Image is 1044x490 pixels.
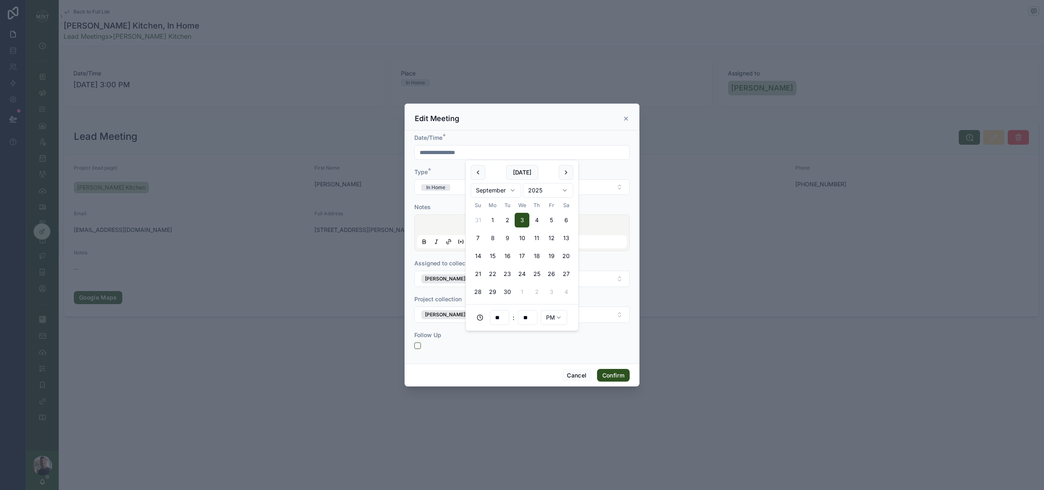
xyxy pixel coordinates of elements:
span: Follow Up [414,331,441,338]
button: Saturday, September 27th, 2025 [559,267,573,281]
button: Select Button [414,179,630,195]
button: [DATE] [506,165,538,180]
button: Monday, September 15th, 2025 [485,249,500,263]
button: Confirm [597,369,630,382]
span: Date/Time [414,134,442,141]
button: Select Button [414,271,630,287]
span: Project collection [414,296,462,302]
button: Monday, September 29th, 2025 [485,285,500,299]
button: Saturday, September 20th, 2025 [559,249,573,263]
button: Tuesday, September 30th, 2025 [500,285,515,299]
th: Wednesday [515,201,529,210]
span: Notes [414,203,431,210]
button: Cancel [562,369,592,382]
th: Tuesday [500,201,515,210]
button: Unselect 45 [421,274,477,283]
button: Thursday, September 18th, 2025 [529,249,544,263]
button: Monday, September 8th, 2025 [485,231,500,245]
div: : [471,309,573,326]
table: September 2025 [471,201,573,299]
button: Monday, September 22nd, 2025 [485,267,500,281]
th: Friday [544,201,559,210]
th: Thursday [529,201,544,210]
span: [PERSON_NAME] [425,276,465,282]
button: Saturday, September 6th, 2025 [559,213,573,227]
button: Monday, September 1st, 2025 [485,213,500,227]
th: Sunday [471,201,485,210]
button: Wednesday, October 1st, 2025 [515,285,529,299]
button: Select Button [414,307,630,323]
button: Saturday, October 4th, 2025 [559,285,573,299]
button: Wednesday, September 24th, 2025 [515,267,529,281]
button: Wednesday, September 3rd, 2025, selected [515,213,529,227]
button: Friday, September 5th, 2025 [544,213,559,227]
button: Friday, September 26th, 2025 [544,267,559,281]
button: Saturday, September 13th, 2025 [559,231,573,245]
button: Tuesday, September 16th, 2025 [500,249,515,263]
div: In Home [426,184,445,191]
button: Thursday, September 25th, 2025 [529,267,544,281]
button: Friday, September 19th, 2025 [544,249,559,263]
button: Tuesday, September 9th, 2025 [500,231,515,245]
button: Unselect 13776 [421,310,496,319]
th: Monday [485,201,500,210]
button: Wednesday, September 17th, 2025 [515,249,529,263]
button: Friday, October 3rd, 2025 [544,285,559,299]
button: Thursday, September 11th, 2025 [529,231,544,245]
button: Sunday, September 7th, 2025 [471,231,485,245]
button: Sunday, September 14th, 2025 [471,249,485,263]
button: Tuesday, September 23rd, 2025 [500,267,515,281]
span: Assigned to collection [414,260,476,267]
button: Tuesday, September 2nd, 2025 [500,213,515,227]
th: Saturday [559,201,573,210]
button: Sunday, September 28th, 2025 [471,285,485,299]
h3: Edit Meeting [415,114,459,124]
button: Sunday, August 31st, 2025 [471,213,485,227]
span: [PERSON_NAME] Kitchen [425,311,484,318]
button: Sunday, September 21st, 2025 [471,267,485,281]
button: Thursday, October 2nd, 2025 [529,285,544,299]
button: Thursday, September 4th, 2025 [529,213,544,227]
button: Friday, September 12th, 2025 [544,231,559,245]
button: Wednesday, September 10th, 2025 [515,231,529,245]
span: Type [414,168,428,175]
